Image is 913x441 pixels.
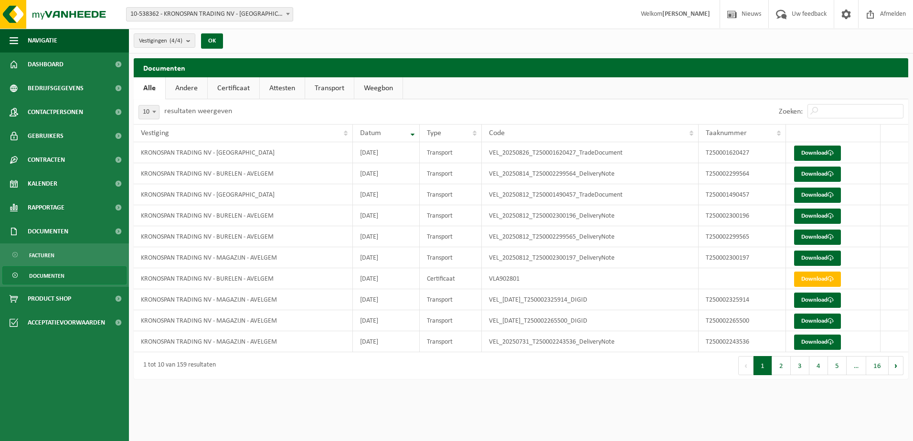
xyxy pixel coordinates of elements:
[28,287,71,311] span: Product Shop
[772,356,791,375] button: 2
[353,310,420,331] td: [DATE]
[28,172,57,196] span: Kalender
[489,129,505,137] span: Code
[482,268,699,289] td: VLA902801
[699,310,786,331] td: T250002265500
[28,52,64,76] span: Dashboard
[127,8,293,21] span: 10-538362 - KRONOSPAN TRADING NV - WIELSBEKE
[420,247,482,268] td: Transport
[794,335,841,350] a: Download
[738,356,754,375] button: Previous
[28,220,68,243] span: Documenten
[134,205,353,226] td: KRONOSPAN TRADING NV - BURELEN - AVELGEM
[794,272,841,287] a: Download
[754,356,772,375] button: 1
[420,268,482,289] td: Certificaat
[28,124,64,148] span: Gebruikers
[847,356,866,375] span: …
[28,29,57,52] span: Navigatie
[482,247,699,268] td: VEL_20250812_T250002300197_DeliveryNote
[2,246,127,264] a: Facturen
[353,268,420,289] td: [DATE]
[164,107,232,115] label: resultaten weergeven
[482,163,699,184] td: VEL_20250814_T250002299564_DeliveryNote
[420,289,482,310] td: Transport
[427,129,441,137] span: Type
[28,76,84,100] span: Bedrijfsgegevens
[166,77,207,99] a: Andere
[134,163,353,184] td: KRONOSPAN TRADING NV - BURELEN - AVELGEM
[139,34,182,48] span: Vestigingen
[699,184,786,205] td: T250001490457
[699,331,786,352] td: T250002243536
[353,331,420,352] td: [DATE]
[889,356,903,375] button: Next
[699,163,786,184] td: T250002299564
[134,247,353,268] td: KRONOSPAN TRADING NV - MAGAZIJN - AVELGEM
[201,33,223,49] button: OK
[809,356,828,375] button: 4
[482,310,699,331] td: VEL_[DATE]_T250002265500_DIGID
[420,226,482,247] td: Transport
[794,146,841,161] a: Download
[794,251,841,266] a: Download
[353,163,420,184] td: [DATE]
[794,167,841,182] a: Download
[699,142,786,163] td: T250001620427
[134,289,353,310] td: KRONOSPAN TRADING NV - MAGAZIJN - AVELGEM
[662,10,710,18] strong: [PERSON_NAME]
[794,314,841,329] a: Download
[699,226,786,247] td: T250002299565
[134,142,353,163] td: KRONOSPAN TRADING NV - [GEOGRAPHIC_DATA]
[482,289,699,310] td: VEL_[DATE]_T250002325914_DIGID
[134,77,165,99] a: Alle
[420,184,482,205] td: Transport
[794,209,841,224] a: Download
[420,163,482,184] td: Transport
[699,205,786,226] td: T250002300196
[706,129,747,137] span: Taaknummer
[420,142,482,163] td: Transport
[2,266,127,284] a: Documenten
[354,77,403,99] a: Weegbon
[260,77,305,99] a: Attesten
[420,310,482,331] td: Transport
[353,289,420,310] td: [DATE]
[353,205,420,226] td: [DATE]
[134,310,353,331] td: KRONOSPAN TRADING NV - MAGAZIJN - AVELGEM
[208,77,259,99] a: Certificaat
[482,184,699,205] td: VEL_20250812_T250001490457_TradeDocument
[699,247,786,268] td: T250002300197
[482,142,699,163] td: VEL_20250826_T250001620427_TradeDocument
[482,205,699,226] td: VEL_20250812_T250002300196_DeliveryNote
[138,105,159,119] span: 10
[170,38,182,44] count: (4/4)
[353,226,420,247] td: [DATE]
[699,289,786,310] td: T250002325914
[353,247,420,268] td: [DATE]
[420,331,482,352] td: Transport
[779,108,803,115] label: Zoeken:
[794,293,841,308] a: Download
[134,58,908,77] h2: Documenten
[134,226,353,247] td: KRONOSPAN TRADING NV - BURELEN - AVELGEM
[126,7,293,21] span: 10-538362 - KRONOSPAN TRADING NV - WIELSBEKE
[482,226,699,247] td: VEL_20250812_T250002299565_DeliveryNote
[28,148,65,172] span: Contracten
[141,129,169,137] span: Vestiging
[28,311,105,335] span: Acceptatievoorwaarden
[305,77,354,99] a: Transport
[794,230,841,245] a: Download
[828,356,847,375] button: 5
[28,100,83,124] span: Contactpersonen
[28,196,64,220] span: Rapportage
[134,184,353,205] td: KRONOSPAN TRADING NV - [GEOGRAPHIC_DATA]
[29,246,54,264] span: Facturen
[353,184,420,205] td: [DATE]
[139,105,159,119] span: 10
[360,129,381,137] span: Datum
[134,268,353,289] td: KRONOSPAN TRADING NV - BURELEN - AVELGEM
[134,331,353,352] td: KRONOSPAN TRADING NV - MAGAZIJN - AVELGEM
[134,33,195,48] button: Vestigingen(4/4)
[482,331,699,352] td: VEL_20250731_T250002243536_DeliveryNote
